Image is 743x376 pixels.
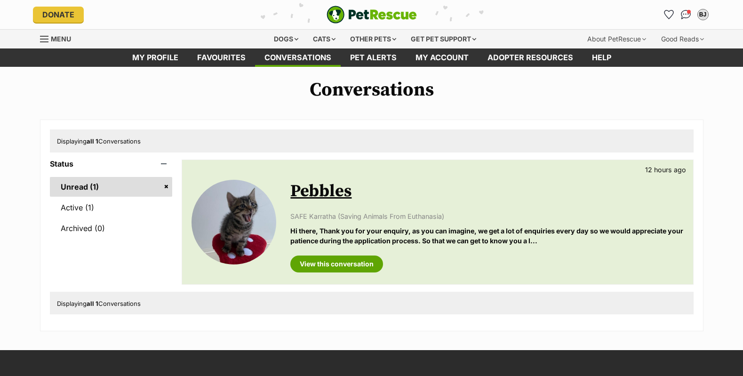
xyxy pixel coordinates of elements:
a: Help [583,48,621,67]
span: Displaying Conversations [57,300,141,307]
div: Good Reads [655,30,711,48]
div: About PetRescue [581,30,653,48]
div: Other pets [344,30,403,48]
a: Adopter resources [478,48,583,67]
div: Dogs [267,30,305,48]
div: Cats [306,30,342,48]
img: Pebbles [192,180,276,264]
strong: all 1 [87,300,98,307]
span: Displaying Conversations [57,137,141,145]
a: Active (1) [50,198,173,217]
a: Conversations [679,7,694,22]
a: My account [406,48,478,67]
img: logo-e224e6f780fb5917bec1dbf3a21bbac754714ae5b6737aabdf751b685950b380.svg [327,6,417,24]
strong: all 1 [87,137,98,145]
a: View this conversation [290,256,383,272]
a: PetRescue [327,6,417,24]
span: Menu [51,35,71,43]
a: Pebbles [290,181,352,202]
a: Donate [33,7,84,23]
button: My account [695,7,711,22]
a: Archived (0) [50,218,173,238]
a: My profile [123,48,188,67]
p: SAFE Karratha (Saving Animals From Euthanasia) [290,211,683,221]
ul: Account quick links [662,7,711,22]
p: Hi there, Thank you for your enquiry, as you can imagine, we get a lot of enquiries every day so ... [290,226,683,246]
a: Menu [40,30,78,47]
a: Favourites [188,48,255,67]
header: Status [50,160,173,168]
a: Pet alerts [341,48,406,67]
div: Get pet support [404,30,483,48]
a: Favourites [662,7,677,22]
p: 12 hours ago [645,165,686,175]
a: Unread (1) [50,177,173,197]
img: chat-41dd97257d64d25036548639549fe6c8038ab92f7586957e7f3b1b290dea8141.svg [681,10,691,19]
div: BJ [698,10,708,19]
a: conversations [255,48,341,67]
